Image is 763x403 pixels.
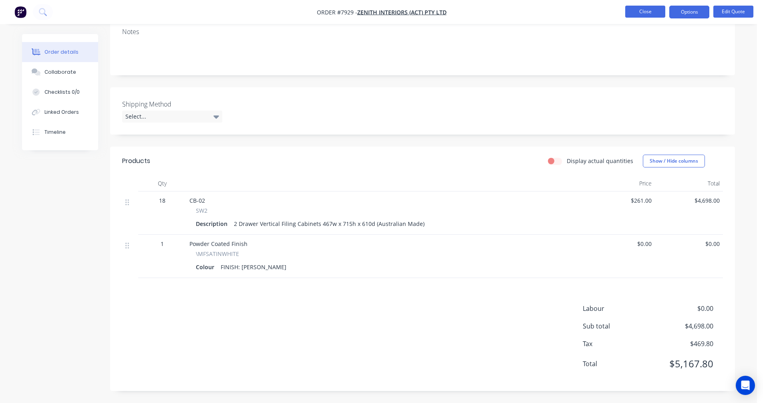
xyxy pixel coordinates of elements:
[583,359,654,369] span: Total
[669,6,709,18] button: Options
[189,197,205,204] span: CB-02
[22,122,98,142] button: Timeline
[654,357,713,371] span: $5,167.80
[583,304,654,313] span: Labour
[196,250,239,258] span: \MFSATINWHITE
[196,206,207,215] span: SW2
[643,155,705,167] button: Show / Hide columns
[655,175,723,191] div: Total
[189,240,248,248] span: Powder Coated Finish
[138,175,186,191] div: Qty
[14,6,26,18] img: Factory
[317,8,357,16] span: Order #7929 -
[44,69,76,76] div: Collaborate
[122,28,723,36] div: Notes
[22,42,98,62] button: Order details
[196,218,231,230] div: Description
[217,261,290,273] div: FINISH: [PERSON_NAME]
[590,240,652,248] span: $0.00
[654,304,713,313] span: $0.00
[587,175,655,191] div: Price
[713,6,753,18] button: Edit Quote
[161,240,164,248] span: 1
[567,157,633,165] label: Display actual quantities
[44,109,79,116] div: Linked Orders
[736,376,755,395] div: Open Intercom Messenger
[44,129,66,136] div: Timeline
[231,218,428,230] div: 2 Drawer Vertical Filing Cabinets 467w x 715h x 610d (Australian Made)
[22,102,98,122] button: Linked Orders
[625,6,665,18] button: Close
[122,99,222,109] label: Shipping Method
[654,339,713,349] span: $469.80
[658,240,720,248] span: $0.00
[122,111,222,123] div: Select...
[159,196,165,205] span: 18
[654,321,713,331] span: $4,698.00
[590,196,652,205] span: $261.00
[658,196,720,205] span: $4,698.00
[22,62,98,82] button: Collaborate
[44,48,79,56] div: Order details
[122,156,150,166] div: Products
[44,89,80,96] div: Checklists 0/0
[583,321,654,331] span: Sub total
[583,339,654,349] span: Tax
[357,8,447,16] a: Zenith Interiors (ACT) Pty Ltd
[22,82,98,102] button: Checklists 0/0
[196,261,217,273] div: Colour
